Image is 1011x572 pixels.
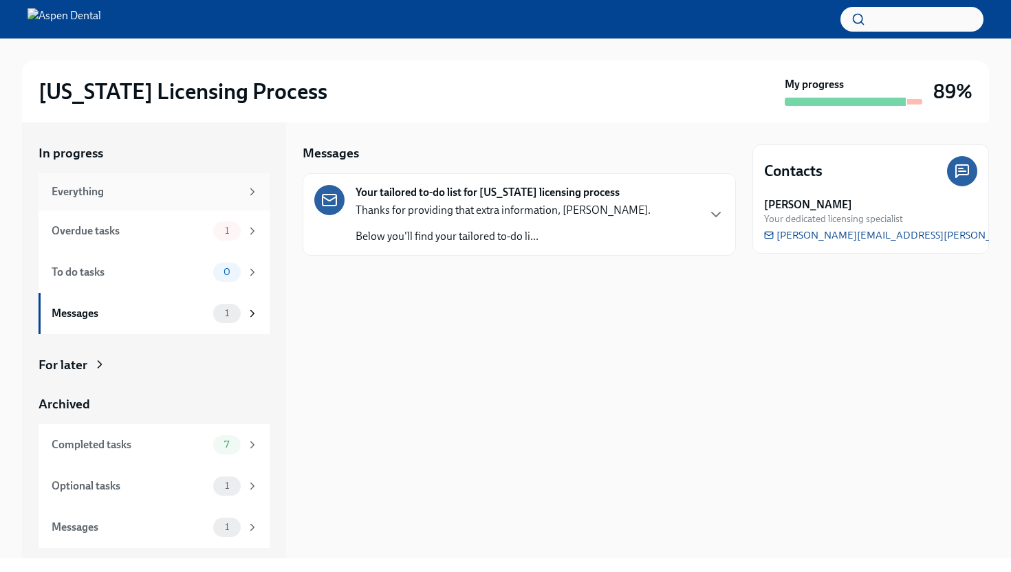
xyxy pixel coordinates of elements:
[764,161,823,181] h4: Contacts
[217,225,237,236] span: 1
[28,8,101,30] img: Aspen Dental
[39,465,270,507] a: Optional tasks1
[356,229,651,244] p: Below you'll find your tailored to-do li...
[217,481,237,491] span: 1
[216,439,237,450] span: 7
[764,212,903,225] span: Your dedicated licensing specialist
[303,144,359,162] h5: Messages
[933,79,972,104] h3: 89%
[215,267,239,277] span: 0
[217,308,237,318] span: 1
[39,293,270,334] a: Messages1
[39,144,270,162] a: In progress
[39,356,87,374] div: For later
[52,306,208,321] div: Messages
[52,184,241,199] div: Everything
[217,522,237,532] span: 1
[52,520,208,535] div: Messages
[39,424,270,465] a: Completed tasks7
[52,437,208,452] div: Completed tasks
[39,356,270,374] a: For later
[356,185,620,200] strong: Your tailored to-do list for [US_STATE] licensing process
[785,77,844,92] strong: My progress
[52,478,208,494] div: Optional tasks
[39,210,270,252] a: Overdue tasks1
[39,173,270,210] a: Everything
[39,395,270,413] a: Archived
[39,507,270,548] a: Messages1
[39,78,327,105] h2: [US_STATE] Licensing Process
[356,203,651,218] p: Thanks for providing that extra information, [PERSON_NAME].
[52,223,208,239] div: Overdue tasks
[764,197,852,212] strong: [PERSON_NAME]
[39,252,270,293] a: To do tasks0
[52,265,208,280] div: To do tasks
